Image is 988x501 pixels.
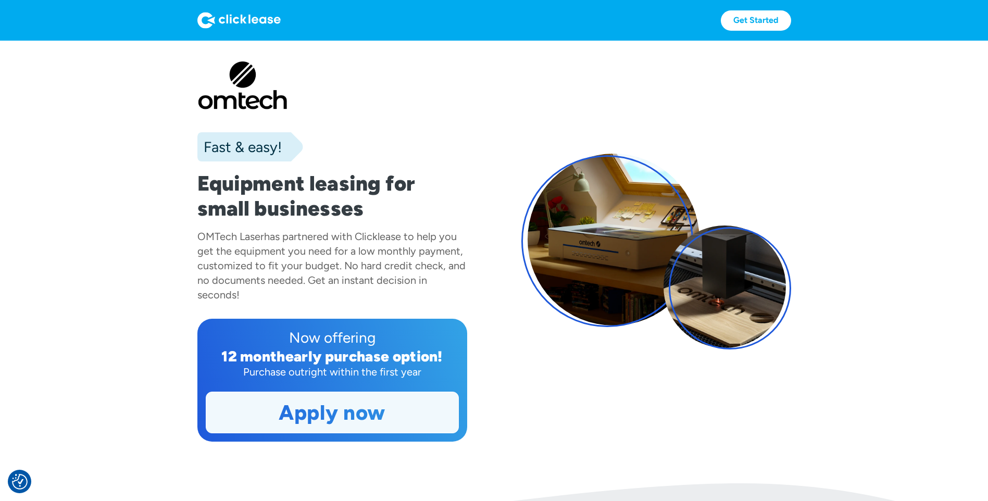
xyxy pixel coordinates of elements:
[206,392,458,433] a: Apply now
[206,327,459,348] div: Now offering
[197,230,466,301] div: has partnered with Clicklease to help you get the equipment you need for a low monthly payment, c...
[197,12,281,29] img: Logo
[221,347,285,365] div: 12 month
[197,171,467,221] h1: Equipment leasing for small businesses
[285,347,443,365] div: early purchase option!
[12,474,28,490] button: Consent Preferences
[197,230,264,243] div: OMTech Laser
[721,10,791,31] a: Get Started
[206,365,459,379] div: Purchase outright within the first year
[12,474,28,490] img: Revisit consent button
[197,136,282,157] div: Fast & easy!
